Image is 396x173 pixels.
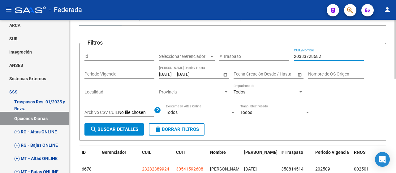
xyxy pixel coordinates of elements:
[351,146,385,166] datatable-header-cell: RNOS
[281,150,303,155] span: # Traspaso
[222,71,228,78] button: Open calendar
[173,71,176,77] span: –
[354,150,366,155] span: RNOS
[5,6,12,13] mat-icon: menu
[159,71,172,77] input: Start date
[99,146,140,166] datatable-header-cell: Gerenciador
[154,126,162,133] mat-icon: delete
[177,71,207,77] input: End date
[84,110,118,115] span: Archivo CSV CUIL
[176,150,186,155] span: CUIT
[258,71,288,77] input: End date
[234,71,253,77] input: Start date
[84,38,106,47] h3: Filtros
[118,110,154,115] input: Archivo CSV CUIL
[384,6,391,13] mat-icon: person
[210,167,243,171] span: [PERSON_NAME]
[82,150,86,155] span: ID
[102,167,103,171] span: -
[313,146,351,166] datatable-header-cell: Periodo Vigencia
[240,110,252,115] span: Todos
[90,126,97,133] mat-icon: search
[354,167,369,171] span: 002501
[234,89,245,94] span: Todos
[149,123,204,136] button: Borrar Filtros
[140,146,174,166] datatable-header-cell: CUIL
[159,89,223,95] span: Provincia
[90,127,138,132] span: Buscar Detalles
[174,146,208,166] datatable-header-cell: CUIT
[176,167,203,171] span: 30541592608
[154,106,161,114] mat-icon: help
[244,166,276,173] div: [DATE]
[242,146,279,166] datatable-header-cell: Fecha Traspaso
[315,150,349,155] span: Periodo Vigencia
[79,146,99,166] datatable-header-cell: ID
[375,152,390,167] div: Open Intercom Messenger
[279,146,313,166] datatable-header-cell: # Traspaso
[102,150,126,155] span: Gerenciador
[208,146,242,166] datatable-header-cell: Nombre
[210,150,226,155] span: Nombre
[84,123,144,136] button: Buscar Detalles
[166,110,178,115] span: Todos
[142,167,169,171] span: 23282389924
[49,3,82,17] span: - Federada
[154,127,199,132] span: Borrar Filtros
[142,150,151,155] span: CUIL
[159,54,209,59] span: Seleccionar Gerenciador
[315,167,330,171] span: 202509
[296,71,303,78] button: Open calendar
[281,167,303,171] span: 358814514
[82,167,92,171] span: 6678
[244,150,278,155] span: [PERSON_NAME]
